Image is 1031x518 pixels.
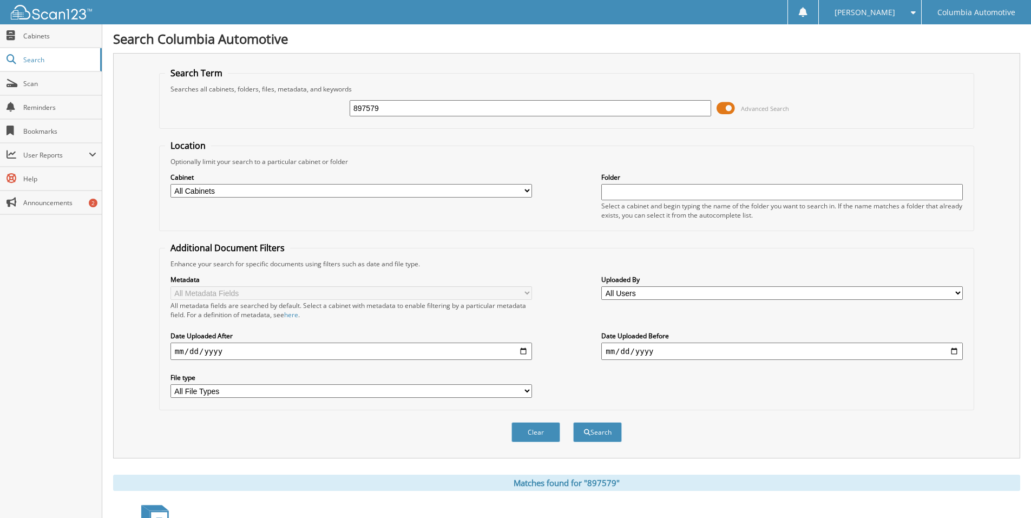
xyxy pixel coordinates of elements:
[601,275,963,284] label: Uploaded By
[11,5,92,19] img: scan123-logo-white.svg
[284,310,298,319] a: here
[165,259,968,268] div: Enhance your search for specific documents using filters such as date and file type.
[601,173,963,182] label: Folder
[601,201,963,220] div: Select a cabinet and begin typing the name of the folder you want to search in. If the name match...
[170,331,532,340] label: Date Uploaded After
[165,157,968,166] div: Optionally limit your search to a particular cabinet or folder
[170,373,532,382] label: File type
[23,79,96,88] span: Scan
[165,84,968,94] div: Searches all cabinets, folders, files, metadata, and keywords
[23,198,96,207] span: Announcements
[113,30,1020,48] h1: Search Columbia Automotive
[601,331,963,340] label: Date Uploaded Before
[170,275,532,284] label: Metadata
[937,9,1015,16] span: Columbia Automotive
[573,422,622,442] button: Search
[89,199,97,207] div: 2
[835,9,895,16] span: [PERSON_NAME]
[23,174,96,183] span: Help
[23,150,89,160] span: User Reports
[165,67,228,79] legend: Search Term
[23,127,96,136] span: Bookmarks
[601,343,963,360] input: end
[23,31,96,41] span: Cabinets
[23,103,96,112] span: Reminders
[113,475,1020,491] div: Matches found for "897579"
[165,140,211,152] legend: Location
[170,173,532,182] label: Cabinet
[170,301,532,319] div: All metadata fields are searched by default. Select a cabinet with metadata to enable filtering b...
[170,343,532,360] input: start
[165,242,290,254] legend: Additional Document Filters
[23,55,95,64] span: Search
[741,104,789,113] span: Advanced Search
[511,422,560,442] button: Clear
